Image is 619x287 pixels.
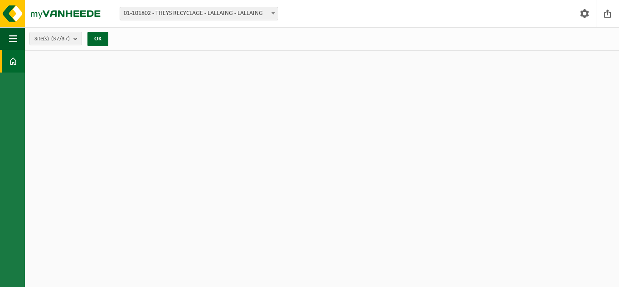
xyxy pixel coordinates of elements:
button: Site(s)(37/37) [29,32,82,45]
button: OK [87,32,108,46]
count: (37/37) [51,36,70,42]
span: Site(s) [34,32,70,46]
span: 01-101802 - THEYS RECYCLAGE - LALLAING - LALLAING [120,7,278,20]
